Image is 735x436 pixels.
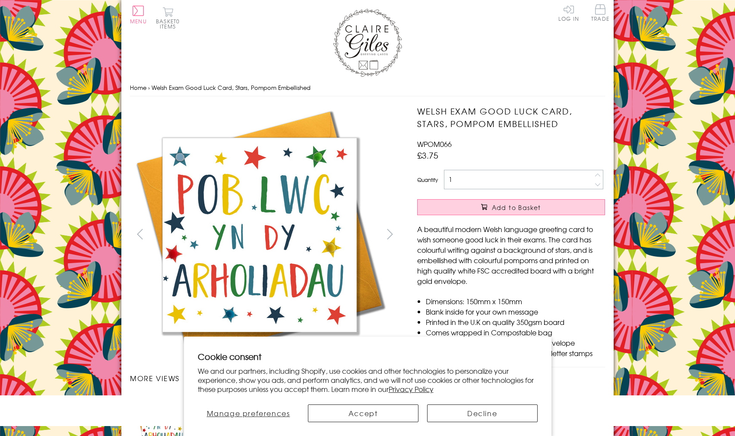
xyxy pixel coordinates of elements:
nav: breadcrumbs [130,79,605,97]
h2: Cookie consent [198,350,538,363]
span: Trade [591,4,609,21]
p: A beautiful modern Welsh language greeting card to wish someone good luck in their exams. The car... [417,224,605,286]
button: next [380,224,400,244]
a: Home [130,83,146,92]
img: Welsh Exam Good Luck Card, Stars, Pompom Embellished [400,105,659,328]
span: › [148,83,150,92]
a: Log In [558,4,579,21]
button: Add to Basket [417,199,605,215]
label: Quantity [417,176,438,184]
li: Comes wrapped in Compostable bag [426,327,605,337]
button: Menu [130,6,147,24]
li: Blank inside for your own message [426,306,605,317]
h1: Welsh Exam Good Luck Card, Stars, Pompom Embellished [417,105,605,130]
button: Basket0 items [156,7,180,29]
span: Add to Basket [492,203,541,212]
button: Decline [427,404,538,422]
button: prev [130,224,149,244]
a: Privacy Policy [389,384,434,394]
li: Dimensions: 150mm x 150mm [426,296,605,306]
span: Manage preferences [207,408,290,418]
button: Manage preferences [197,404,299,422]
li: Printed in the U.K on quality 350gsm board [426,317,605,327]
p: We and our partners, including Shopify, use cookies and other technologies to personalize your ex... [198,366,538,393]
button: Accept [308,404,418,422]
h3: More views [130,373,400,383]
span: Menu [130,17,147,25]
span: £3.75 [417,149,438,161]
img: Welsh Exam Good Luck Card, Stars, Pompom Embellished [130,105,389,364]
img: Claire Giles Greetings Cards [333,9,402,77]
span: Welsh Exam Good Luck Card, Stars, Pompom Embellished [152,83,310,92]
span: WPOM066 [417,139,452,149]
span: 0 items [160,17,180,30]
a: Trade [591,4,609,23]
